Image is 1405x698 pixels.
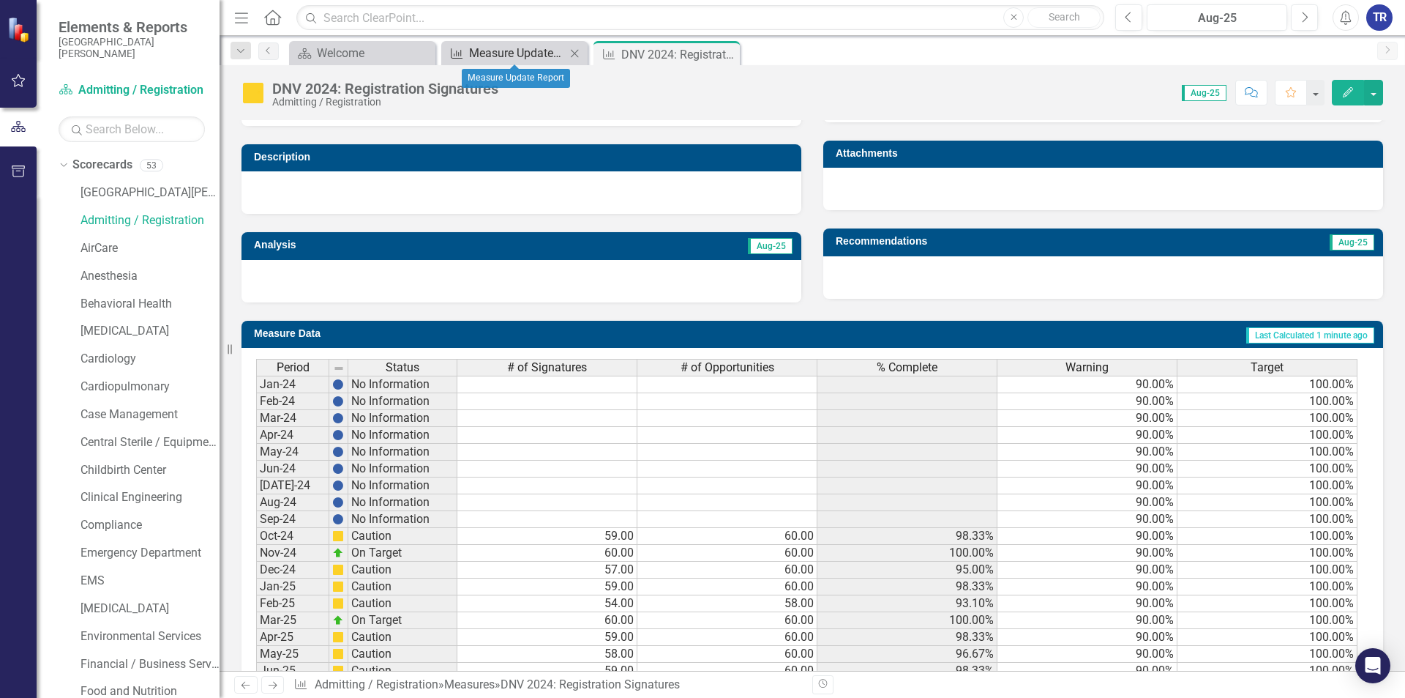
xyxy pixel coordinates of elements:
[1147,4,1287,31] button: Aug-25
[1152,10,1282,27] div: Aug-25
[333,363,345,374] img: 8DAGhfEEPCf229AAAAAElFTkSuQmCC
[997,393,1177,410] td: 90.00%
[462,69,570,88] div: Measure Update Report
[293,677,801,694] div: » »
[457,663,637,680] td: 59.00
[80,517,220,534] a: Compliance
[1177,562,1357,579] td: 100.00%
[80,240,220,257] a: AirCare
[637,612,817,629] td: 60.00
[348,663,457,680] td: Caution
[293,44,432,62] a: Welcome
[997,595,1177,612] td: 90.00%
[254,240,512,250] h3: Analysis
[1177,461,1357,478] td: 100.00%
[1177,528,1357,545] td: 100.00%
[80,351,220,368] a: Cardiology
[80,573,220,590] a: EMS
[457,579,637,595] td: 59.00
[1177,494,1357,511] td: 100.00%
[256,562,329,579] td: Dec-24
[332,648,344,660] img: cBAA0RP0Y6D5n+AAAAAElFTkSuQmCC
[817,612,997,629] td: 100.00%
[256,410,329,427] td: Mar-24
[637,545,817,562] td: 60.00
[256,461,329,478] td: Jun-24
[1251,361,1284,374] span: Target
[817,663,997,680] td: 98.33%
[637,528,817,545] td: 60.00
[457,612,637,629] td: 60.00
[59,36,205,60] small: [GEOGRAPHIC_DATA][PERSON_NAME]
[997,461,1177,478] td: 90.00%
[348,579,457,595] td: Caution
[315,677,438,691] a: Admitting / Registration
[997,629,1177,646] td: 90.00%
[1177,444,1357,461] td: 100.00%
[332,480,344,491] img: BgCOk07PiH71IgAAAABJRU5ErkJggg==
[80,601,220,617] a: [MEDICAL_DATA]
[332,665,344,677] img: cBAA0RP0Y6D5n+AAAAAElFTkSuQmCC
[748,238,793,254] span: Aug-25
[1177,427,1357,444] td: 100.00%
[1177,511,1357,528] td: 100.00%
[997,427,1177,444] td: 90.00%
[1177,612,1357,629] td: 100.00%
[1177,478,1357,494] td: 100.00%
[256,612,329,629] td: Mar-25
[241,81,265,105] img: Caution
[296,5,1104,31] input: Search ClearPoint...
[997,579,1177,595] td: 90.00%
[332,564,344,576] img: cBAA0RP0Y6D5n+AAAAAElFTkSuQmCC
[386,361,419,374] span: Status
[817,545,997,562] td: 100.00%
[817,629,997,646] td: 98.33%
[80,656,220,673] a: Financial / Business Services
[80,628,220,645] a: Environmental Services
[1049,11,1080,23] span: Search
[637,562,817,579] td: 60.00
[348,562,457,579] td: Caution
[836,148,1376,159] h3: Attachments
[997,612,1177,629] td: 90.00%
[1182,85,1226,101] span: Aug-25
[80,545,220,562] a: Emergency Department
[1027,7,1101,28] button: Search
[997,562,1177,579] td: 90.00%
[1177,646,1357,663] td: 100.00%
[997,646,1177,663] td: 90.00%
[1177,579,1357,595] td: 100.00%
[348,646,457,663] td: Caution
[256,629,329,646] td: Apr-25
[348,528,457,545] td: Caution
[997,528,1177,545] td: 90.00%
[817,646,997,663] td: 96.67%
[637,646,817,663] td: 60.00
[256,444,329,461] td: May-24
[256,579,329,595] td: Jan-25
[348,629,457,646] td: Caution
[59,116,205,142] input: Search Below...
[80,406,220,423] a: Case Management
[256,595,329,612] td: Feb-25
[254,152,794,163] h3: Description
[997,444,1177,461] td: 90.00%
[348,511,457,528] td: No Information
[1177,376,1357,393] td: 100.00%
[348,444,457,461] td: No Information
[637,629,817,646] td: 60.00
[59,82,205,99] a: Admitting / Registration
[1177,629,1357,646] td: 100.00%
[817,528,997,545] td: 98.33%
[507,361,587,374] span: # of Signatures
[817,579,997,595] td: 98.33%
[1177,595,1357,612] td: 100.00%
[332,615,344,626] img: zOikAAAAAElFTkSuQmCC
[256,393,329,410] td: Feb-24
[445,44,566,62] a: Measure Update Report
[332,530,344,542] img: cBAA0RP0Y6D5n+AAAAAElFTkSuQmCC
[80,212,220,229] a: Admitting / Registration
[997,545,1177,562] td: 90.00%
[80,268,220,285] a: Anesthesia
[457,528,637,545] td: 59.00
